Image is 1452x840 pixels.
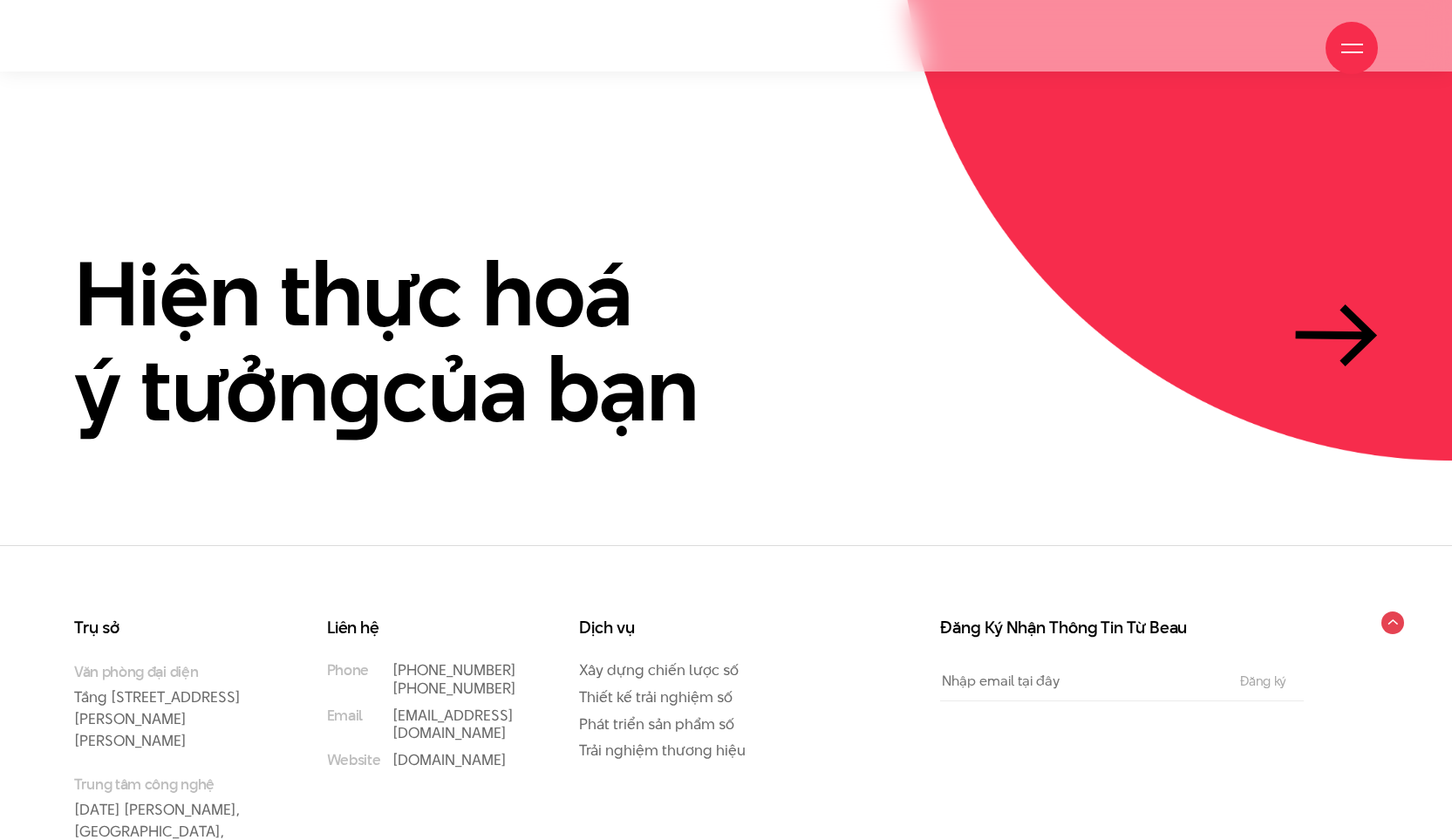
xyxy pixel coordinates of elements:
a: [PHONE_NUMBER] [392,678,516,699]
small: Email [327,707,363,725]
h3: Trụ sở [74,619,257,637]
small: Website [327,751,381,769]
input: Đăng ký [1235,674,1292,688]
small: Phone [327,661,369,680]
a: Thiết kế trải nghiệm số [579,686,733,707]
a: Hiện thực hoáý tưởngcủa bạn [74,246,1378,437]
a: Phát triển sản phẩm số [579,714,734,734]
a: [EMAIL_ADDRESS][DOMAIN_NAME] [392,705,514,744]
p: Tầng [STREET_ADDRESS][PERSON_NAME][PERSON_NAME] [74,661,257,752]
h3: Đăng Ký Nhận Thông Tin Từ Beau [940,619,1304,637]
a: Trải nghiệm thương hiệu [579,740,746,761]
a: [DOMAIN_NAME] [392,749,507,770]
h3: Dịch vụ [579,619,762,637]
input: Nhập email tại đây [940,661,1223,700]
a: [PHONE_NUMBER] [392,659,516,680]
small: Trung tâm công nghệ [74,774,257,795]
h2: Hiện thực hoá ý tưởn của bạn [74,246,699,437]
a: Xây dựng chiến lược số [579,659,739,680]
h3: Liên hệ [327,619,510,637]
small: Văn phòng đại diện [74,661,257,682]
en: g [329,326,382,451]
